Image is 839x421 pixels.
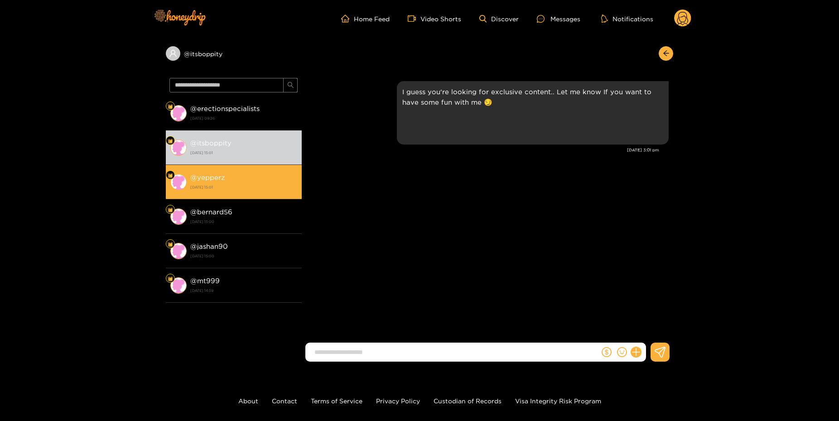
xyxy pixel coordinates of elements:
[170,105,187,121] img: conversation
[170,174,187,190] img: conversation
[602,347,612,357] span: dollar
[190,149,297,157] strong: [DATE] 15:01
[170,243,187,259] img: conversation
[190,139,231,147] strong: @ itsboppity
[190,208,232,216] strong: @ bernard56
[598,14,656,23] button: Notifications
[190,252,297,260] strong: [DATE] 15:00
[408,15,461,23] a: Video Shorts
[170,277,187,294] img: conversation
[600,345,613,359] button: dollar
[169,49,177,58] span: user
[397,81,669,145] div: Dec. 18, 3:01 pm
[168,242,173,247] img: Fan Level
[170,208,187,225] img: conversation
[408,15,420,23] span: video-camera
[190,105,260,112] strong: @ erectionspecialists
[170,140,187,156] img: conversation
[166,46,302,61] div: @itsboppity
[168,104,173,109] img: Fan Level
[168,207,173,213] img: Fan Level
[402,87,663,107] p: I guess you're looking for exclusive content.. Let me know If you want to have some fun with me 😏
[238,397,258,404] a: About
[537,14,580,24] div: Messages
[311,397,362,404] a: Terms of Service
[341,15,390,23] a: Home Feed
[515,397,601,404] a: Visa Integrity Risk Program
[287,82,294,89] span: search
[190,183,297,191] strong: [DATE] 15:01
[168,138,173,144] img: Fan Level
[190,218,297,226] strong: [DATE] 15:00
[434,397,501,404] a: Custodian of Records
[190,114,297,122] strong: [DATE] 09:26
[190,277,220,285] strong: @ mt999
[306,147,659,153] div: [DATE] 3:01 pm
[272,397,297,404] a: Contact
[663,50,670,58] span: arrow-left
[283,78,298,92] button: search
[617,347,627,357] span: smile
[479,15,519,23] a: Discover
[190,242,228,250] strong: @ jashan90
[190,286,297,295] strong: [DATE] 14:59
[168,276,173,281] img: Fan Level
[376,397,420,404] a: Privacy Policy
[168,173,173,178] img: Fan Level
[659,46,673,61] button: arrow-left
[341,15,354,23] span: home
[190,174,225,181] strong: @ yepperz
